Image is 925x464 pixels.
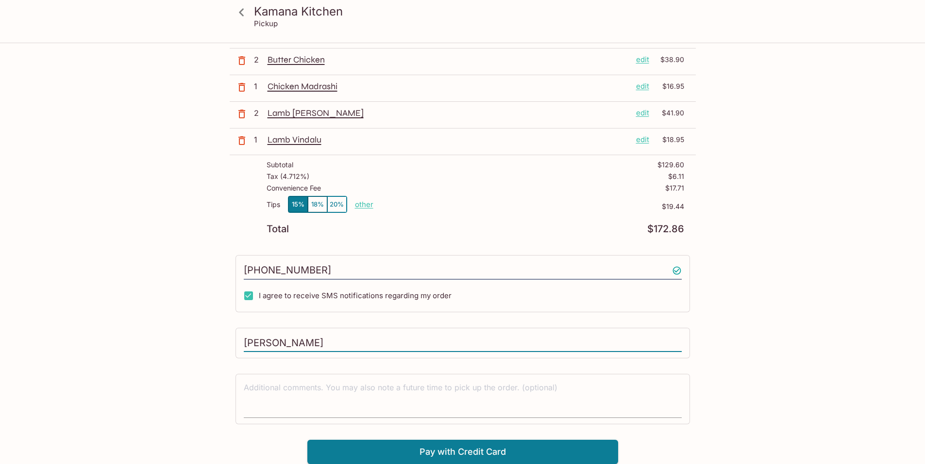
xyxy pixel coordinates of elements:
p: $16.95 [655,81,684,92]
input: Enter phone number [244,261,682,280]
p: $17.71 [665,184,684,192]
p: Chicken Madrashi [268,81,628,92]
button: other [355,200,373,209]
p: edit [636,54,649,65]
input: Enter first and last name [244,334,682,352]
p: 2 [254,54,264,65]
p: Convenience Fee [267,184,321,192]
p: edit [636,108,649,118]
p: $38.90 [655,54,684,65]
p: Subtotal [267,161,293,169]
p: Butter Chicken [268,54,628,65]
p: $172.86 [647,224,684,234]
button: Pay with Credit Card [307,440,618,464]
button: 20% [327,196,347,212]
p: Tips [267,201,280,208]
p: 1 [254,134,264,145]
p: Pickup [254,19,278,28]
p: 2 [254,108,264,118]
p: Lamb Vindalu [268,134,628,145]
p: $129.60 [657,161,684,169]
p: edit [636,81,649,92]
p: Total [267,224,289,234]
p: $6.11 [668,173,684,180]
p: Lamb [PERSON_NAME] [268,108,628,118]
button: 18% [308,196,327,212]
button: 15% [288,196,308,212]
span: I agree to receive SMS notifications regarding my order [259,291,452,300]
p: $18.95 [655,134,684,145]
p: Tax ( 4.712% ) [267,173,309,180]
p: edit [636,134,649,145]
p: $19.44 [373,203,684,210]
p: $41.90 [655,108,684,118]
h3: Kamana Kitchen [254,4,688,19]
p: 1 [254,81,264,92]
